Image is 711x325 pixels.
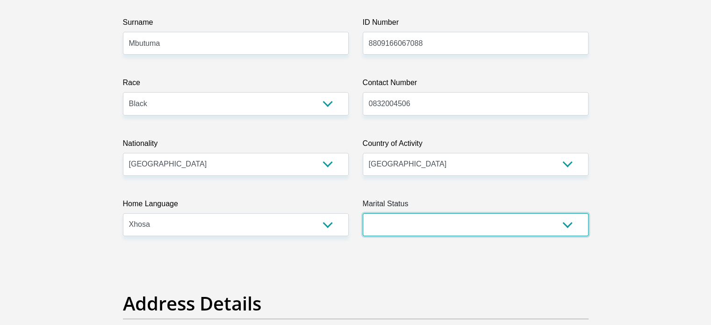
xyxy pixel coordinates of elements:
[363,138,589,153] label: Country of Activity
[363,17,589,32] label: ID Number
[123,292,589,315] h2: Address Details
[363,32,589,55] input: ID Number
[363,77,589,92] label: Contact Number
[363,92,589,115] input: Contact Number
[123,32,349,55] input: Surname
[363,198,589,213] label: Marital Status
[123,198,349,213] label: Home Language
[123,77,349,92] label: Race
[123,138,349,153] label: Nationality
[123,17,349,32] label: Surname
